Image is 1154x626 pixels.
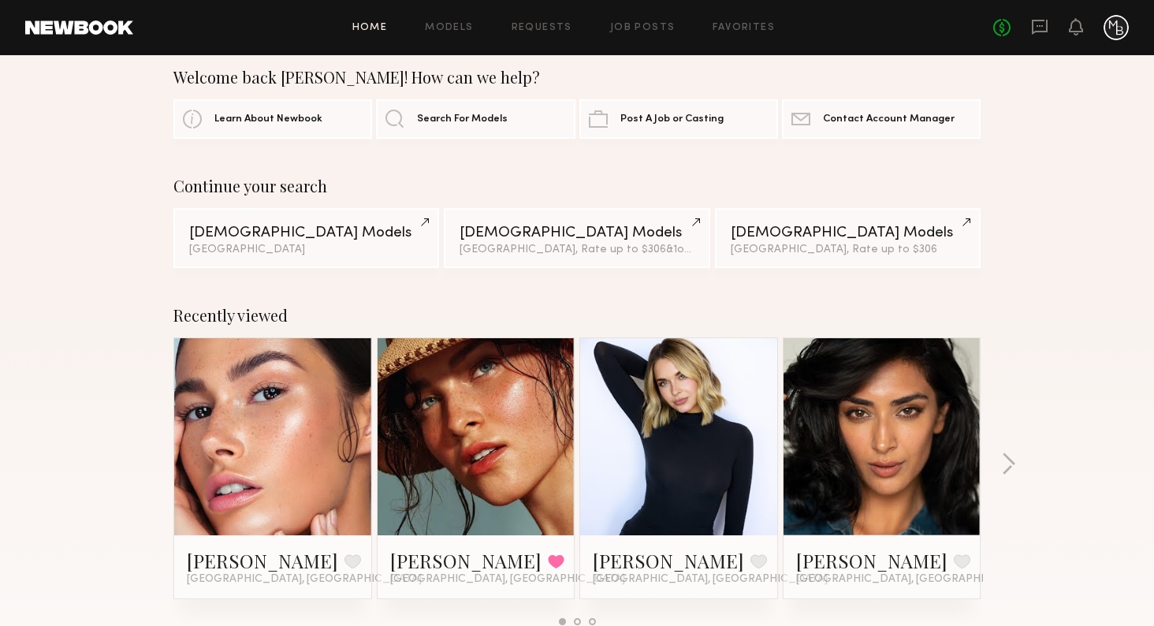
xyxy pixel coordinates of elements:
[189,225,423,240] div: [DEMOGRAPHIC_DATA] Models
[579,99,778,139] a: Post A Job or Casting
[173,68,981,87] div: Welcome back [PERSON_NAME]! How can we help?
[460,244,694,255] div: [GEOGRAPHIC_DATA], Rate up to $306
[390,573,625,586] span: [GEOGRAPHIC_DATA], [GEOGRAPHIC_DATA]
[460,225,694,240] div: [DEMOGRAPHIC_DATA] Models
[713,23,775,33] a: Favorites
[173,208,439,268] a: [DEMOGRAPHIC_DATA] Models[GEOGRAPHIC_DATA]
[796,548,947,573] a: [PERSON_NAME]
[187,573,422,586] span: [GEOGRAPHIC_DATA], [GEOGRAPHIC_DATA]
[352,23,388,33] a: Home
[666,244,734,255] span: & 1 other filter
[444,208,709,268] a: [DEMOGRAPHIC_DATA] Models[GEOGRAPHIC_DATA], Rate up to $306&1other filter
[610,23,676,33] a: Job Posts
[189,244,423,255] div: [GEOGRAPHIC_DATA]
[731,225,965,240] div: [DEMOGRAPHIC_DATA] Models
[390,548,542,573] a: [PERSON_NAME]
[512,23,572,33] a: Requests
[593,548,744,573] a: [PERSON_NAME]
[782,99,981,139] a: Contact Account Manager
[173,306,981,325] div: Recently viewed
[214,114,322,125] span: Learn About Newbook
[715,208,981,268] a: [DEMOGRAPHIC_DATA] Models[GEOGRAPHIC_DATA], Rate up to $306
[187,548,338,573] a: [PERSON_NAME]
[173,99,372,139] a: Learn About Newbook
[593,573,828,586] span: [GEOGRAPHIC_DATA], [GEOGRAPHIC_DATA]
[425,23,473,33] a: Models
[823,114,955,125] span: Contact Account Manager
[620,114,724,125] span: Post A Job or Casting
[417,114,508,125] span: Search For Models
[173,177,981,196] div: Continue your search
[731,244,965,255] div: [GEOGRAPHIC_DATA], Rate up to $306
[796,573,1031,586] span: [GEOGRAPHIC_DATA], [GEOGRAPHIC_DATA]
[376,99,575,139] a: Search For Models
